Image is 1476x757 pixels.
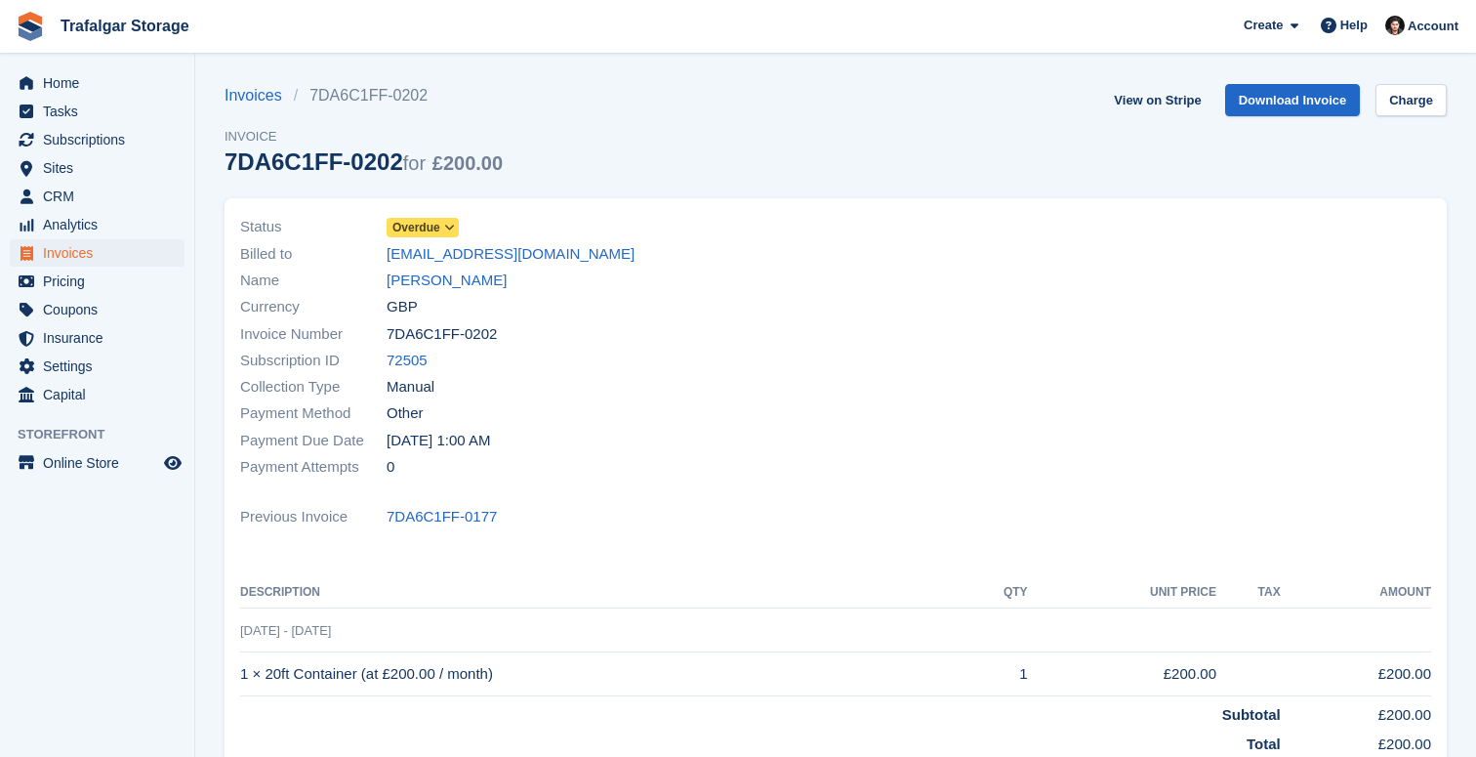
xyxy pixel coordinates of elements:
th: Unit Price [1028,577,1216,609]
a: menu [10,183,184,210]
a: [EMAIL_ADDRESS][DOMAIN_NAME] [387,243,635,266]
span: Name [240,270,387,292]
span: GBP [387,296,418,318]
a: View on Stripe [1106,84,1209,116]
span: [DATE] - [DATE] [240,623,331,638]
span: Subscription ID [240,350,387,372]
span: Insurance [43,324,160,352]
span: Currency [240,296,387,318]
td: £200.00 [1281,695,1431,726]
span: Create [1244,16,1283,35]
span: Help [1340,16,1368,35]
a: Trafalgar Storage [53,10,197,42]
span: Invoice Number [240,323,387,346]
a: menu [10,69,184,97]
div: 7DA6C1FF-0202 [225,148,503,175]
span: Storefront [18,425,194,444]
span: Manual [387,376,434,399]
span: Status [240,216,387,238]
span: Payment Method [240,402,387,425]
a: 7DA6C1FF-0177 [387,506,497,528]
td: £200.00 [1028,652,1216,696]
span: 0 [387,456,394,479]
a: menu [10,239,184,267]
a: Overdue [387,216,459,238]
span: Payment Due Date [240,430,387,452]
span: Tasks [43,98,160,125]
td: £200.00 [1281,652,1431,696]
strong: Subtotal [1222,706,1281,723]
th: Tax [1216,577,1281,609]
span: Invoices [43,239,160,267]
span: Pricing [43,268,160,295]
span: 7DA6C1FF-0202 [387,323,497,346]
td: 1 [959,652,1027,696]
a: menu [10,154,184,182]
th: Amount [1281,577,1431,609]
a: menu [10,381,184,408]
span: Subscriptions [43,126,160,153]
span: £200.00 [432,152,503,174]
img: stora-icon-8386f47178a22dfd0bd8f6a31ec36ba5ce8667c1dd55bd0f319d3a0aa187defe.svg [16,12,45,41]
a: 72505 [387,350,428,372]
strong: Total [1247,736,1281,752]
span: Coupons [43,296,160,323]
th: Description [240,577,959,609]
span: Settings [43,353,160,380]
a: Charge [1375,84,1447,116]
td: £200.00 [1281,726,1431,756]
span: Payment Attempts [240,456,387,479]
span: Sites [43,154,160,182]
a: menu [10,126,184,153]
th: QTY [959,577,1027,609]
a: Preview store [161,451,184,475]
span: Other [387,402,424,425]
a: [PERSON_NAME] [387,270,507,292]
a: menu [10,449,184,477]
time: 2025-08-28 00:00:00 UTC [387,430,490,452]
a: menu [10,296,184,323]
nav: breadcrumbs [225,84,503,107]
span: Capital [43,381,160,408]
a: menu [10,211,184,238]
span: Previous Invoice [240,506,387,528]
span: Invoice [225,127,503,147]
span: Billed to [240,243,387,266]
span: Collection Type [240,376,387,399]
span: CRM [43,183,160,210]
td: 1 × 20ft Container (at £200.00 / month) [240,652,959,696]
span: Home [43,69,160,97]
span: Account [1408,17,1458,36]
span: Analytics [43,211,160,238]
a: menu [10,353,184,380]
span: Overdue [392,219,440,236]
a: menu [10,324,184,352]
a: menu [10,98,184,125]
a: Invoices [225,84,294,107]
img: Henry Summers [1385,16,1405,35]
span: Online Store [43,449,160,477]
a: Download Invoice [1225,84,1361,116]
a: menu [10,268,184,295]
span: for [403,152,426,174]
